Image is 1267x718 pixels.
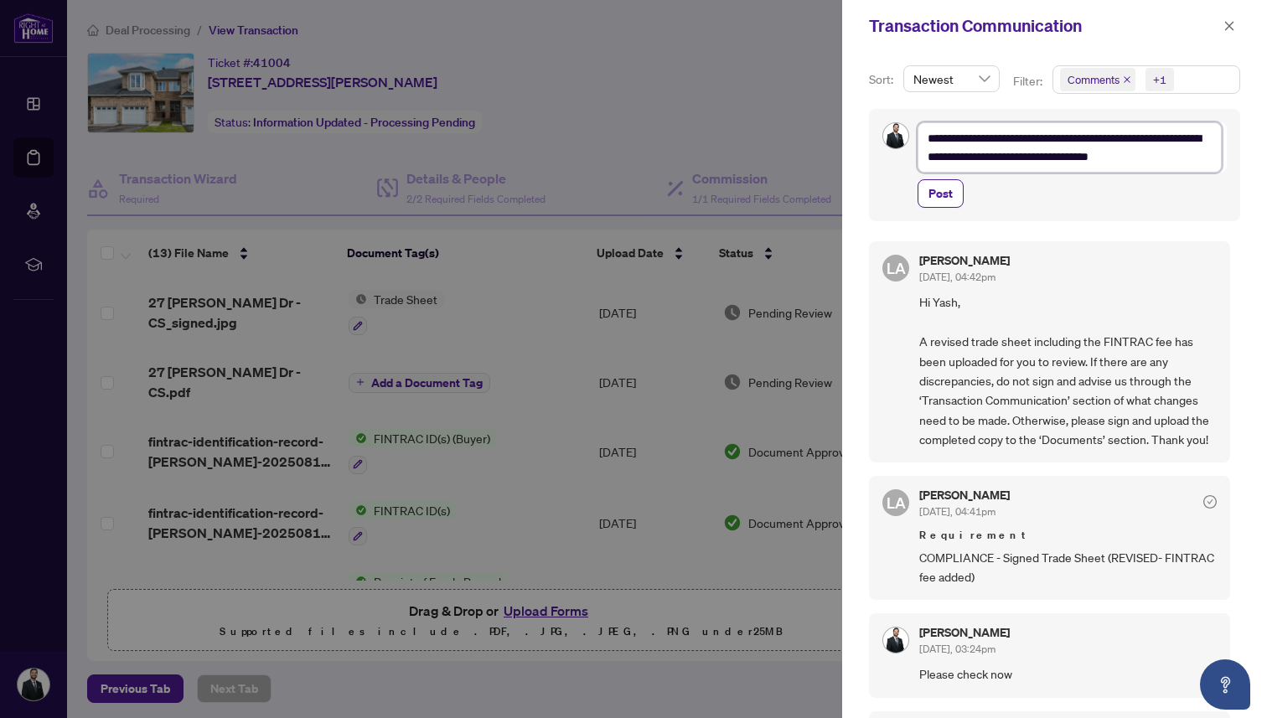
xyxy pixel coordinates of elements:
[887,491,906,514] span: LA
[1153,71,1166,88] div: +1
[918,179,964,208] button: Post
[887,256,906,280] span: LA
[869,70,897,89] p: Sort:
[919,627,1010,638] h5: [PERSON_NAME]
[928,180,953,207] span: Post
[919,548,1217,587] span: COMPLIANCE - Signed Trade Sheet (REVISED- FINTRAC fee added)
[1200,659,1250,710] button: Open asap
[919,527,1217,544] span: Requirement
[1123,75,1131,84] span: close
[1013,72,1045,90] p: Filter:
[1223,20,1235,32] span: close
[919,505,995,518] span: [DATE], 04:41pm
[1068,71,1120,88] span: Comments
[1203,495,1217,509] span: check-circle
[919,489,1010,501] h5: [PERSON_NAME]
[919,271,995,283] span: [DATE], 04:42pm
[919,664,1217,684] span: Please check now
[913,66,990,91] span: Newest
[919,255,1010,266] h5: [PERSON_NAME]
[869,13,1218,39] div: Transaction Communication
[919,292,1217,449] span: Hi Yash, A revised trade sheet including the FINTRAC fee has been uploaded for you to review. If ...
[883,123,908,148] img: Profile Icon
[1060,68,1135,91] span: Comments
[919,643,995,655] span: [DATE], 03:24pm
[883,628,908,653] img: Profile Icon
